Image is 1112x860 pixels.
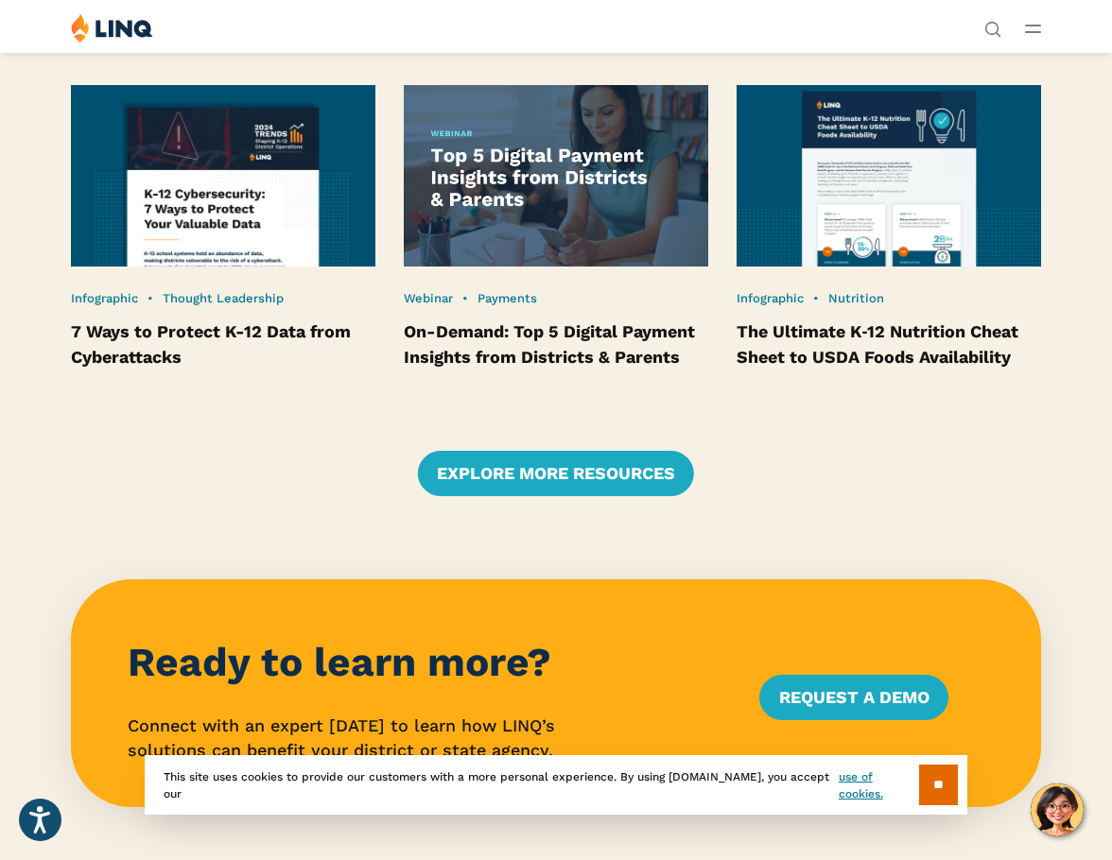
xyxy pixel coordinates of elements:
img: Ultimate K‑12 Nutrition cheat sheet to USDA Foods Availability [737,85,1040,267]
img: 2024 Payments Report Webinar [404,85,707,267]
img: LINQ | K‑12 Software [71,13,153,43]
div: • [737,290,1040,307]
a: 7 Ways to Protect K-12 Data from Cyberattacks [71,321,351,367]
div: • [71,290,374,307]
a: Thought Leadership [163,291,284,305]
a: Explore More Resources [418,451,694,496]
div: • [404,290,707,307]
a: use of cookies. [839,768,919,802]
a: Infographic [71,291,138,305]
a: The Ultimate K‑12 Nutrition Cheat Sheet to USDA Foods Availability [737,321,1018,367]
a: Nutrition [828,291,884,305]
p: Connect with an expert [DATE] to learn how LINQ’s solutions can benefit your district or state ag... [128,714,730,762]
a: Webinar [404,291,453,305]
a: Infographic [737,291,804,305]
button: Open Search Bar [984,19,1001,36]
img: Cyber Security Handout Thumbnail [71,85,374,267]
a: On-Demand: Top 5 Digital Payment Insights from Districts & Parents [404,321,695,367]
div: This site uses cookies to provide our customers with a more personal experience. By using [DOMAIN... [145,755,967,815]
button: Hello, have a question? Let’s chat. [1031,783,1084,836]
nav: Utility Navigation [984,13,1001,36]
h3: Ready to learn more? [128,640,730,686]
a: Payments [478,291,537,305]
a: Request a Demo [759,675,947,720]
button: Open Main Menu [1025,18,1041,39]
